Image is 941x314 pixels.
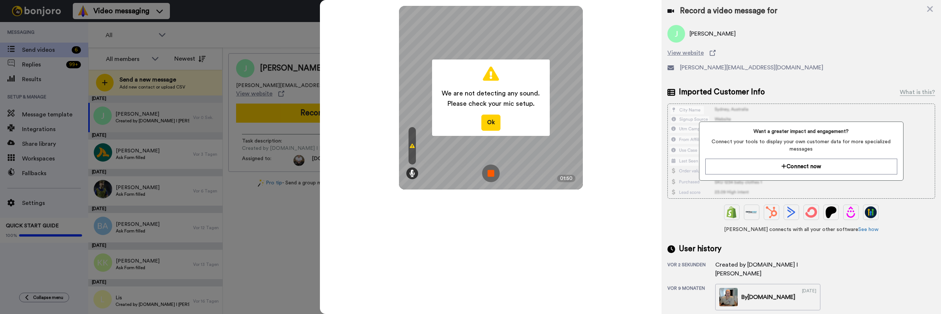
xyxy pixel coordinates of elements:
div: What is this? [900,88,935,97]
span: Connect your tools to display your own customer data for more specialized messages [705,138,897,153]
img: Patreon [825,206,837,218]
span: We are not detecting any sound. [442,88,540,98]
span: Imported Customer Info [679,87,765,98]
img: 04035dbd-6e28-49c7-a6a9-a69a6117fed2-thumb.jpg [719,288,738,306]
a: View website [667,48,935,57]
button: Ok [481,115,500,130]
div: By [DOMAIN_NAME] [741,293,795,302]
div: vor 2 Sekunden [667,262,715,278]
button: Connect now [705,159,897,174]
span: Want a greater impact and engagement? [705,128,897,135]
div: Created by [DOMAIN_NAME] I [PERSON_NAME] [715,260,833,278]
img: ConvertKit [805,206,817,218]
img: Ontraport [746,206,758,218]
img: Shopify [726,206,738,218]
span: [PERSON_NAME][EMAIL_ADDRESS][DOMAIN_NAME] [680,63,823,72]
div: vor 9 Monaten [667,285,715,310]
span: Please check your mic setup. [442,98,540,109]
img: Hubspot [766,206,777,218]
span: User history [679,243,721,255]
div: [DATE] [802,288,816,306]
span: [PERSON_NAME] connects with all your other software [667,226,935,233]
a: By[DOMAIN_NAME][DATE] [715,284,820,310]
div: 01:50 [557,175,575,182]
a: See how [858,227,878,232]
img: GoHighLevel [865,206,877,218]
span: View website [667,48,704,57]
img: ActiveCampaign [785,206,797,218]
img: ic_record_stop.svg [482,165,500,182]
img: Drip [845,206,857,218]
